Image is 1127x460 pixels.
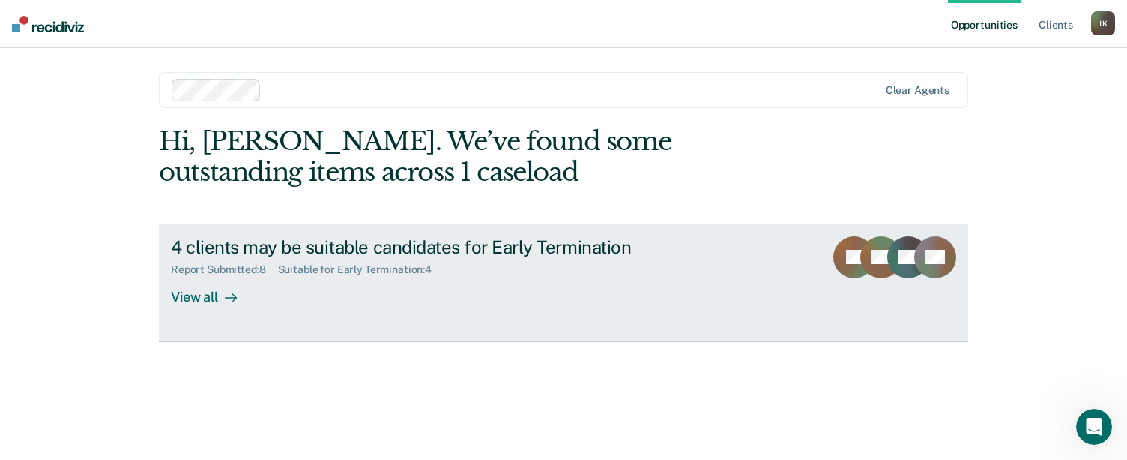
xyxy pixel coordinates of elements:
div: 4 clients may be suitable candidates for Early Termination [171,236,697,258]
img: Recidiviz [12,16,84,32]
div: Report Submitted : 8 [171,263,278,276]
div: Hi, [PERSON_NAME]. We’ve found some outstanding items across 1 caseload [159,126,806,188]
div: Suitable for Early Termination : 4 [278,263,444,276]
div: J K [1091,11,1115,35]
button: JK [1091,11,1115,35]
div: View all [171,276,255,305]
div: Clear agents [886,84,949,97]
iframe: Intercom live chat [1076,409,1112,445]
a: 4 clients may be suitable candidates for Early TerminationReport Submitted:8Suitable for Early Te... [159,224,968,342]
